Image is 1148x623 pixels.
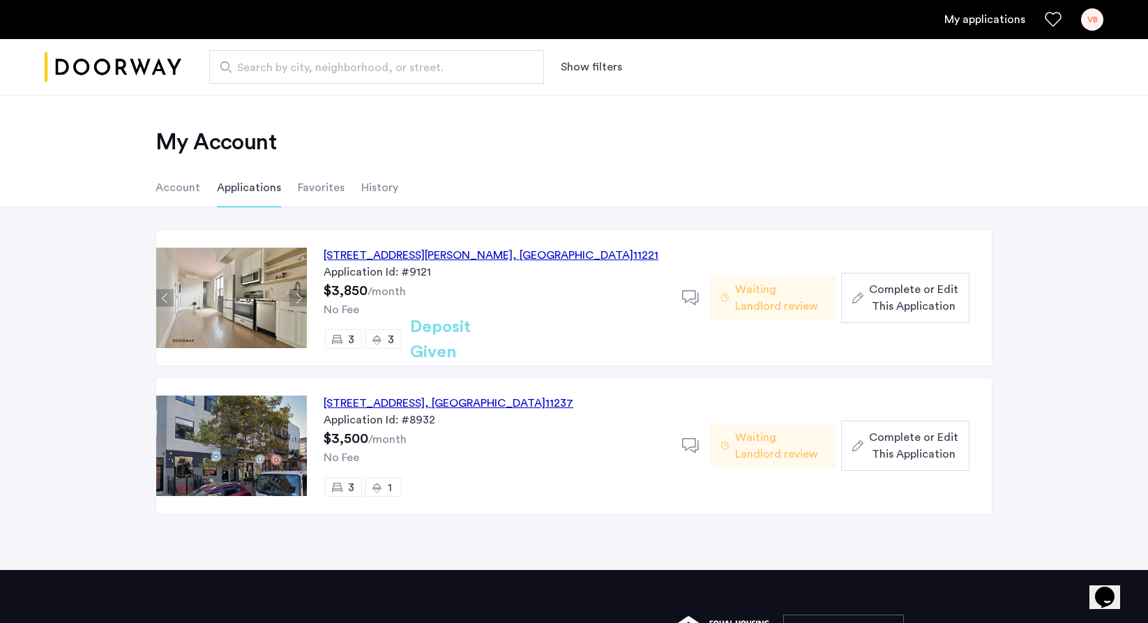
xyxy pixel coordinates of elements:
[561,59,622,75] button: Show or hide filters
[45,41,181,93] a: Cazamio logo
[45,41,181,93] img: logo
[869,281,958,315] span: Complete or Edit This Application
[368,434,407,445] sub: /month
[217,168,281,207] li: Applications
[1045,11,1062,28] a: Favorites
[841,273,969,323] button: button
[156,396,307,496] img: Apartment photo
[156,290,174,307] button: Previous apartment
[324,304,359,315] span: No Fee
[324,412,665,428] div: Application Id: #8932
[361,168,398,207] li: History
[1081,8,1103,31] div: VB
[209,50,544,84] input: Apartment Search
[324,432,368,446] span: $3,500
[735,281,824,315] span: Waiting Landlord review
[156,128,992,156] h2: My Account
[425,398,545,409] span: , [GEOGRAPHIC_DATA]
[388,482,392,493] span: 1
[841,421,969,471] button: button
[869,429,958,463] span: Complete or Edit This Application
[324,264,665,280] div: Application Id: #9121
[324,284,368,298] span: $3,850
[156,248,307,348] img: Apartment photo
[368,286,406,297] sub: /month
[944,11,1025,28] a: My application
[156,168,200,207] li: Account
[324,395,573,412] div: [STREET_ADDRESS] 11237
[410,315,521,365] h2: Deposit Given
[388,334,394,345] span: 3
[735,429,824,463] span: Waiting Landlord review
[348,334,354,345] span: 3
[324,247,658,264] div: [STREET_ADDRESS][PERSON_NAME] 11221
[324,452,359,463] span: No Fee
[348,482,354,493] span: 3
[237,59,505,76] span: Search by city, neighborhood, or street.
[298,168,345,207] li: Favorites
[513,250,633,261] span: , [GEOGRAPHIC_DATA]
[289,290,307,307] button: Next apartment
[1089,567,1134,609] iframe: chat widget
